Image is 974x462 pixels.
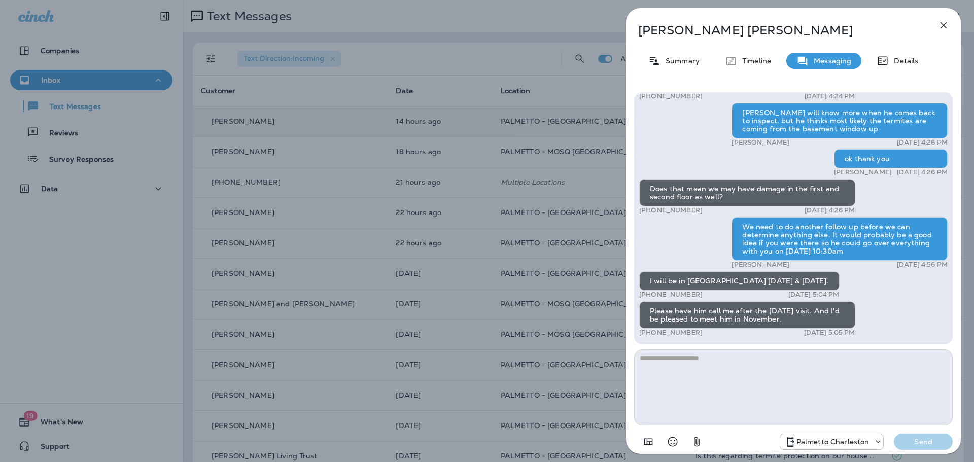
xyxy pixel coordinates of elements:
[805,92,855,100] p: [DATE] 4:24 PM
[732,103,948,138] div: [PERSON_NAME] will know more when he comes back to inspect. but he thinks most likely the termite...
[805,206,855,215] p: [DATE] 4:26 PM
[804,329,855,337] p: [DATE] 5:05 PM
[639,92,703,100] p: [PHONE_NUMBER]
[732,217,948,261] div: We need to do another follow up before we can determine anything else. It would probably be a goo...
[897,168,948,176] p: [DATE] 4:26 PM
[737,57,771,65] p: Timeline
[638,432,658,452] button: Add in a premade template
[663,432,683,452] button: Select an emoji
[732,138,789,147] p: [PERSON_NAME]
[732,261,789,269] p: [PERSON_NAME]
[889,57,918,65] p: Details
[639,301,855,329] div: Please have him call me after the [DATE] visit. And I'd be pleased to meet him in November.
[639,271,840,291] div: I will be in [GEOGRAPHIC_DATA] [DATE] & [DATE].
[639,329,703,337] p: [PHONE_NUMBER]
[639,179,855,206] div: Does that mean we may have damage in the first and second floor as well?
[897,138,948,147] p: [DATE] 4:26 PM
[809,57,851,65] p: Messaging
[897,261,948,269] p: [DATE] 4:56 PM
[780,436,884,448] div: +1 (843) 277-8322
[660,57,700,65] p: Summary
[639,291,703,299] p: [PHONE_NUMBER]
[639,206,703,215] p: [PHONE_NUMBER]
[834,168,892,176] p: [PERSON_NAME]
[788,291,840,299] p: [DATE] 5:04 PM
[796,438,869,446] p: Palmetto Charleston
[834,149,948,168] div: ok thank you
[638,23,915,38] p: [PERSON_NAME] [PERSON_NAME]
